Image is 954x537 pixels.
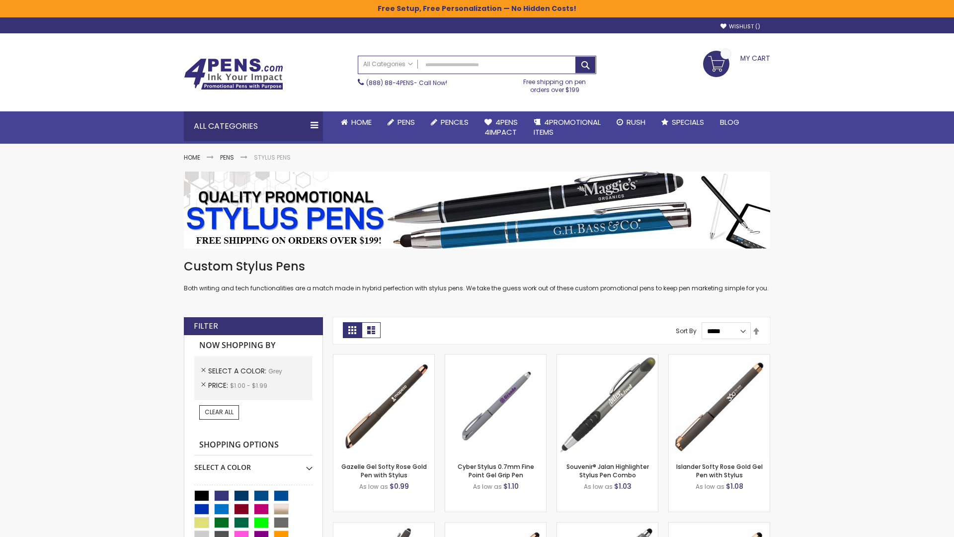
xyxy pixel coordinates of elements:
[609,111,653,133] a: Rush
[627,117,645,127] span: Rush
[712,111,747,133] a: Blog
[333,522,434,531] a: Custom Soft Touch® Metal Pens with Stylus-Grey
[441,117,469,127] span: Pencils
[184,259,770,274] h1: Custom Stylus Pens
[669,354,770,362] a: Islander Softy Rose Gold Gel Pen with Stylus-Grey
[503,481,519,491] span: $1.10
[184,58,283,90] img: 4Pens Custom Pens and Promotional Products
[477,111,526,144] a: 4Pens4impact
[720,117,739,127] span: Blog
[333,355,434,455] img: Gazelle Gel Softy Rose Gold Pen with Stylus-Grey
[726,481,743,491] span: $1.08
[473,482,502,491] span: As low as
[669,522,770,531] a: Islander Softy Rose Gold Gel Pen with Stylus - ColorJet Imprint-Grey
[184,111,323,141] div: All Categories
[390,481,409,491] span: $0.99
[366,79,414,87] a: (888) 88-4PENS
[194,435,313,456] strong: Shopping Options
[557,522,658,531] a: Minnelli Softy Pen with Stylus - Laser Engraved-Grey
[534,117,601,137] span: 4PROMOTIONAL ITEMS
[363,60,413,68] span: All Categories
[359,482,388,491] span: As low as
[230,381,267,390] span: $1.00 - $1.99
[333,111,380,133] a: Home
[366,79,447,87] span: - Call Now!
[341,462,427,479] a: Gazelle Gel Softy Rose Gold Pen with Stylus
[220,153,234,162] a: Pens
[720,23,760,30] a: Wishlist
[423,111,477,133] a: Pencils
[358,56,418,73] a: All Categories
[526,111,609,144] a: 4PROMOTIONALITEMS
[584,482,613,491] span: As low as
[208,380,230,390] span: Price
[208,366,268,376] span: Select A Color
[194,335,313,356] strong: Now Shopping by
[184,259,770,293] div: Both writing and tech functionalities are a match made in hybrid perfection with stylus pens. We ...
[614,481,632,491] span: $1.03
[343,322,362,338] strong: Grid
[184,153,200,162] a: Home
[566,462,649,479] a: Souvenir® Jalan Highlighter Stylus Pen Combo
[445,522,546,531] a: Gazelle Gel Softy Rose Gold Pen with Stylus - ColorJet-Grey
[194,321,218,332] strong: Filter
[513,74,597,94] div: Free shipping on pen orders over $199
[199,405,239,419] a: Clear All
[653,111,712,133] a: Specials
[397,117,415,127] span: Pens
[205,408,234,416] span: Clear All
[268,367,282,375] span: Grey
[672,117,704,127] span: Specials
[557,354,658,362] a: Souvenir® Jalan Highlighter Stylus Pen Combo-Grey
[333,354,434,362] a: Gazelle Gel Softy Rose Gold Pen with Stylus-Grey
[484,117,518,137] span: 4Pens 4impact
[669,355,770,455] img: Islander Softy Rose Gold Gel Pen with Stylus-Grey
[184,172,770,249] img: Stylus Pens
[676,462,763,479] a: Islander Softy Rose Gold Gel Pen with Stylus
[696,482,724,491] span: As low as
[194,455,313,472] div: Select A Color
[557,355,658,455] img: Souvenir® Jalan Highlighter Stylus Pen Combo-Grey
[254,153,291,162] strong: Stylus Pens
[676,327,697,335] label: Sort By
[445,355,546,455] img: Cyber Stylus 0.7mm Fine Point Gel Grip Pen-Grey
[351,117,372,127] span: Home
[445,354,546,362] a: Cyber Stylus 0.7mm Fine Point Gel Grip Pen-Grey
[458,462,534,479] a: Cyber Stylus 0.7mm Fine Point Gel Grip Pen
[380,111,423,133] a: Pens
